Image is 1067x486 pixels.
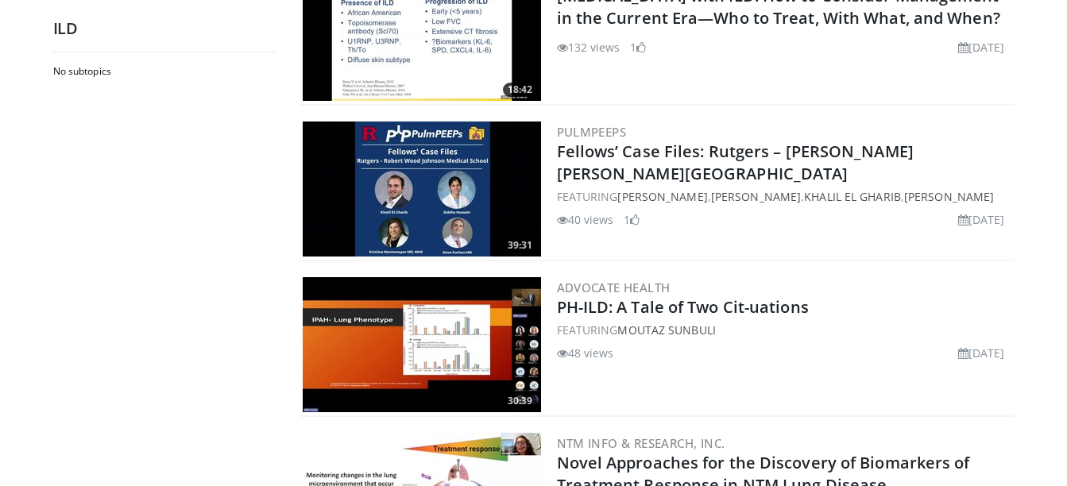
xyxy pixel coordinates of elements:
li: 1 [624,211,640,228]
a: NTM Info & Research, Inc. [557,435,725,451]
h2: No subtopics [53,65,272,78]
h2: ILD [53,18,276,39]
li: 48 views [557,345,614,361]
li: [DATE] [958,345,1005,361]
li: [DATE] [958,39,1005,56]
a: Khalil El Gharib [804,189,901,204]
li: 40 views [557,211,614,228]
a: 30:39 [303,277,541,412]
div: FEATURING [557,322,1011,338]
a: Moutaz Sunbuli [617,322,715,337]
a: 39:31 [303,121,541,256]
a: Fellows’ Case Files: Rutgers – [PERSON_NAME] [PERSON_NAME][GEOGRAPHIC_DATA] [557,141,914,184]
a: Advocate Health [557,280,671,295]
li: 132 views [557,39,620,56]
li: 1 [630,39,646,56]
span: 30:39 [503,394,537,408]
li: [DATE] [958,211,1005,228]
a: [PERSON_NAME] [617,189,707,204]
img: 3cd8bf6f-bf70-4696-b733-3b71d9b717b5.300x170_q85_crop-smart_upscale.jpg [303,277,541,412]
span: 39:31 [503,238,537,253]
a: PulmPEEPs [557,124,627,140]
a: [PERSON_NAME] [711,189,801,204]
a: [PERSON_NAME] [904,189,994,204]
img: e0825d15-7f89-4dd3-97a2-08b82e13de26.300x170_q85_crop-smart_upscale.jpg [303,121,541,256]
span: 18:42 [503,83,537,97]
a: PH-ILD: A Tale of Two Cit-uations [557,296,809,318]
div: FEATURING , , , [557,188,1011,205]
